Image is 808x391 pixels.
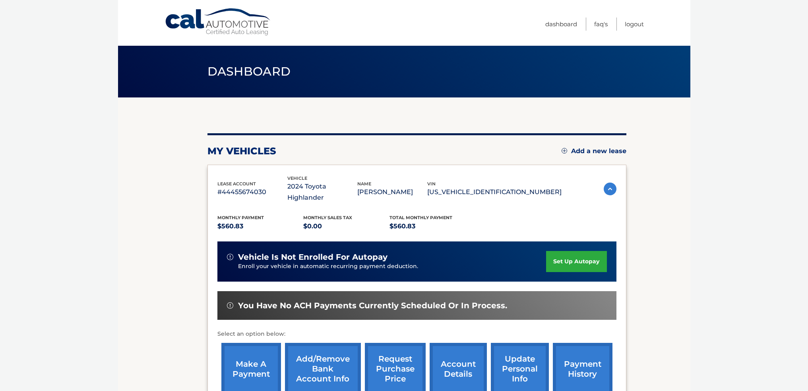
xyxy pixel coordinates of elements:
a: Dashboard [545,18,577,31]
a: Cal Automotive [165,8,272,36]
p: Select an option below: [217,329,616,339]
a: set up autopay [546,251,606,272]
img: alert-white.svg [227,254,233,260]
img: add.svg [562,148,567,154]
p: $560.83 [389,221,476,232]
a: Logout [625,18,644,31]
span: name [357,181,371,187]
p: $560.83 [217,221,304,232]
span: vehicle is not enrolled for autopay [238,252,388,262]
span: vehicle [287,175,307,181]
img: accordion-active.svg [604,183,616,195]
span: Monthly sales Tax [303,215,352,220]
a: FAQ's [594,18,608,31]
a: Add a new lease [562,147,626,155]
p: [PERSON_NAME] [357,187,427,198]
span: lease account [217,181,256,187]
p: #44455674030 [217,187,287,198]
p: $0.00 [303,221,389,232]
p: 2024 Toyota Highlander [287,181,357,203]
span: vin [427,181,436,187]
span: Total Monthly Payment [389,215,452,220]
img: alert-white.svg [227,302,233,309]
p: [US_VEHICLE_IDENTIFICATION_NUMBER] [427,187,562,198]
span: Monthly Payment [217,215,264,220]
span: You have no ACH payments currently scheduled or in process. [238,301,507,311]
span: Dashboard [207,64,291,79]
h2: my vehicles [207,145,276,157]
p: Enroll your vehicle in automatic recurring payment deduction. [238,262,546,271]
